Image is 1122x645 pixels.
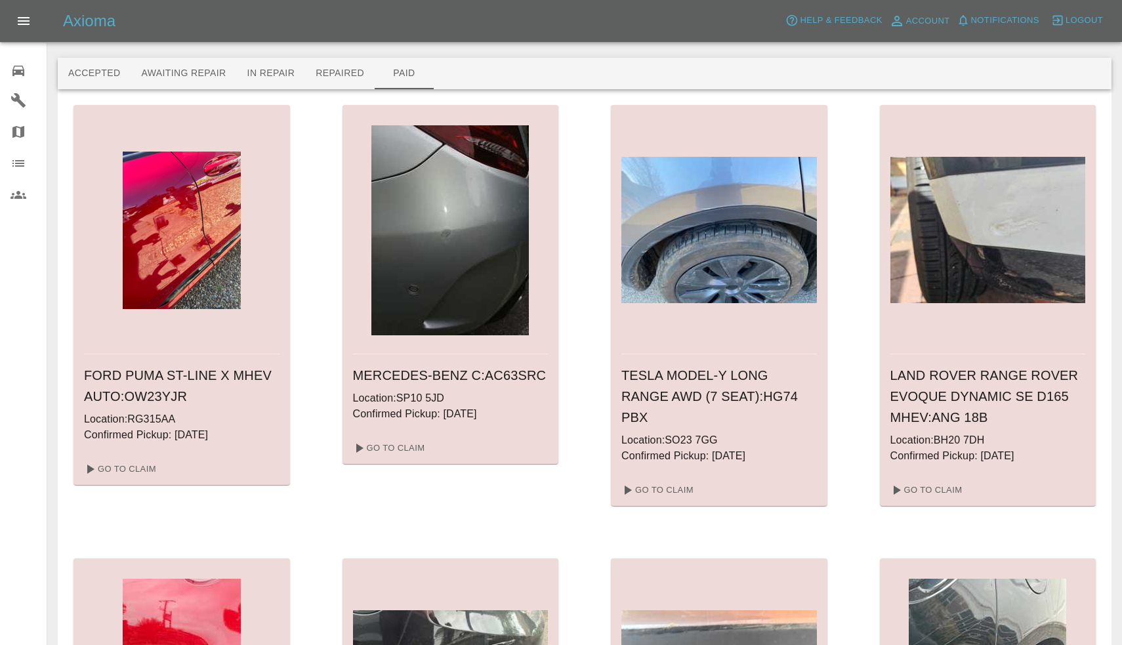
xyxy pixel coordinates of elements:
[886,10,953,31] a: Account
[348,438,428,459] a: Go To Claim
[971,13,1039,28] span: Notifications
[1066,13,1103,28] span: Logout
[621,365,817,428] h6: TESLA MODEL-Y LONG RANGE AWD (7 SEAT) : HG74 PBX
[800,13,882,28] span: Help & Feedback
[906,14,950,29] span: Account
[885,480,966,501] a: Go To Claim
[621,448,817,464] p: Confirmed Pickup: [DATE]
[890,365,1086,428] h6: LAND ROVER RANGE ROVER EVOQUE DYNAMIC SE D165 MHEV : ANG 18B
[621,432,817,448] p: Location: SO23 7GG
[237,58,306,89] button: In Repair
[305,58,375,89] button: Repaired
[79,459,159,480] a: Go To Claim
[84,365,280,407] h6: FORD PUMA ST-LINE X MHEV AUTO : OW23YJR
[58,58,131,89] button: Accepted
[131,58,236,89] button: Awaiting Repair
[782,10,885,31] button: Help & Feedback
[1048,10,1106,31] button: Logout
[890,432,1086,448] p: Location: BH20 7DH
[353,390,549,406] p: Location: SP10 5JD
[953,10,1043,31] button: Notifications
[375,58,434,89] button: Paid
[8,5,39,37] button: Open drawer
[63,10,115,31] h5: Axioma
[84,411,280,427] p: Location: RG315AA
[353,365,549,386] h6: MERCEDES-BENZ C : AC63SRC
[353,406,549,422] p: Confirmed Pickup: [DATE]
[890,448,1086,464] p: Confirmed Pickup: [DATE]
[616,480,697,501] a: Go To Claim
[84,427,280,443] p: Confirmed Pickup: [DATE]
